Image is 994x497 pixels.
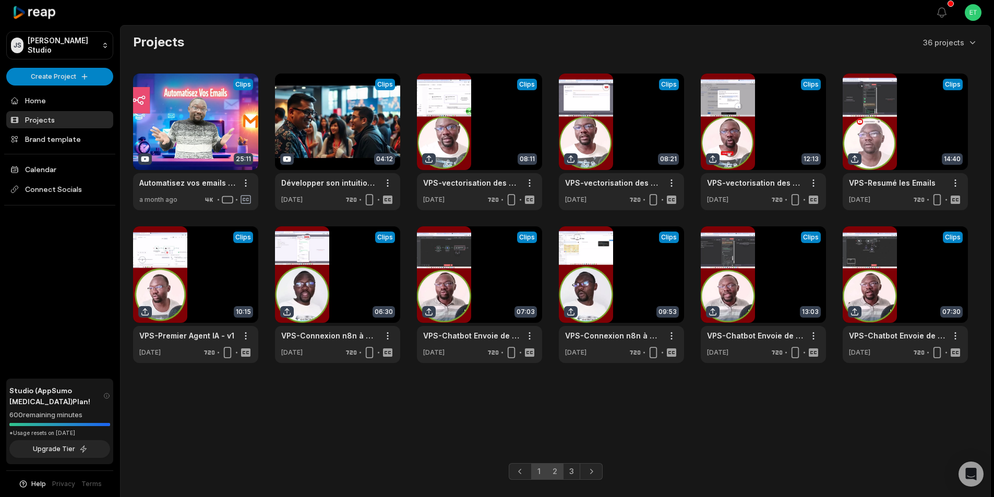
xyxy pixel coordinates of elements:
a: Automatisez vos emails avec N8n et OpenAI 📧 [139,177,235,188]
p: [PERSON_NAME] Studio [28,36,98,55]
a: Projects [6,111,113,128]
a: VPS-Resumé les Emails [849,177,936,188]
a: Next page [580,463,603,480]
a: VPS-Chatbot Envoie de mail - v3 [849,330,945,341]
div: *Usage resets on [DATE] [9,429,110,437]
a: VPS-Chatbot Envoie de mail - v2 [423,330,519,341]
div: JS [11,38,23,53]
a: VPS-Premier Agent IA - v1 [139,330,234,341]
a: VPS-Connexion n8n à Notion-v1 [565,330,661,341]
a: VPS-vectorisation des données - v2 [565,177,661,188]
button: Create Project [6,68,113,86]
div: 600 remaining minutes [9,410,110,420]
div: Open Intercom Messenger [959,462,984,487]
button: Help [18,479,46,489]
a: Calendar [6,161,113,178]
button: Upgrade Tier [9,440,110,458]
a: VPS-vectorisation des données - v3 [423,177,519,188]
span: Studio (AppSumo [MEDICAL_DATA]) Plan! [9,385,103,407]
span: Connect Socials [6,180,113,199]
a: Page 1 is your current page [531,463,547,480]
a: VPS-vectorisation des données - v1 [707,177,803,188]
a: Page 3 [563,463,580,480]
a: VPS-Connexion n8n à Notion-v2 [281,330,377,341]
a: Brand template [6,130,113,148]
h2: Projects [133,34,184,51]
a: Terms [81,479,102,489]
a: Développer son intuition entrepreneuriale : le secret pour réussir en solo [281,177,377,188]
ul: Pagination [509,463,603,480]
a: VPS-Chatbot Envoie de mail - v4 [707,330,803,341]
a: Page 2 [546,463,564,480]
a: Privacy [52,479,75,489]
button: 36 projects [923,37,978,48]
a: Previous page [509,463,532,480]
span: Help [31,479,46,489]
a: Home [6,92,113,109]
